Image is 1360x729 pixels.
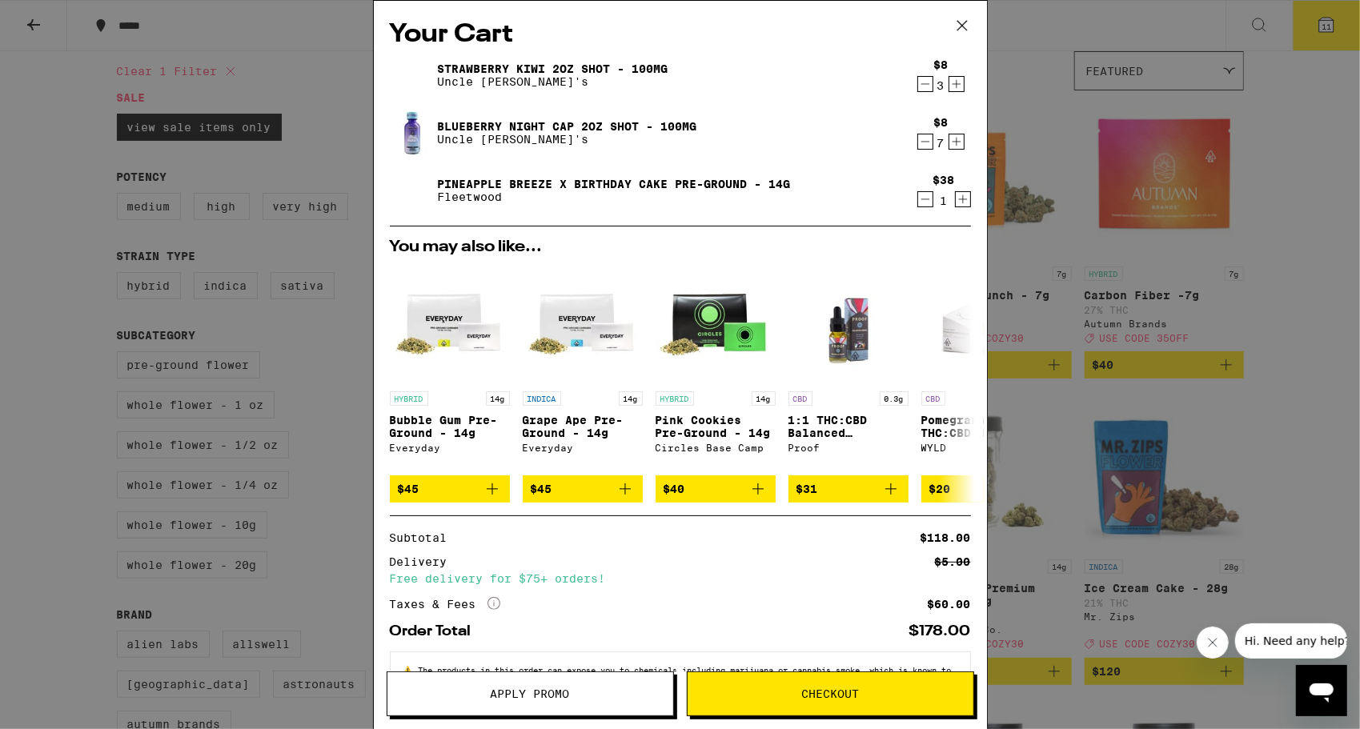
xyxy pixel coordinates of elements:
[788,443,909,453] div: Proof
[390,53,435,98] img: Strawberry Kiwi 2oz Shot - 100mg
[788,475,909,503] button: Add to bag
[917,76,933,92] button: Decrement
[933,137,948,150] div: 7
[438,178,791,190] a: Pineapple Breeze x Birthday Cake Pre-Ground - 14g
[438,75,668,88] p: Uncle [PERSON_NAME]'s
[935,556,971,567] div: $5.00
[949,134,965,150] button: Increment
[390,239,971,255] h2: You may also like...
[491,688,570,699] span: Apply Promo
[921,532,971,543] div: $118.00
[390,532,459,543] div: Subtotal
[921,391,945,406] p: CBD
[921,263,1041,383] img: WYLD - Pomegranate 1:1 THC:CBD Gummies
[921,263,1041,475] a: Open page for Pomegranate 1:1 THC:CBD Gummies from WYLD
[921,475,1041,503] button: Add to bag
[880,391,909,406] p: 0.3g
[398,483,419,495] span: $45
[523,391,561,406] p: INDICA
[403,665,952,694] span: The products in this order can expose you to chemicals including marijuana or cannabis smoke, whi...
[523,475,643,503] button: Add to bag
[921,443,1041,453] div: WYLD
[909,624,971,639] div: $178.00
[664,483,685,495] span: $40
[390,443,510,453] div: Everyday
[933,58,948,71] div: $8
[752,391,776,406] p: 14g
[656,263,776,475] a: Open page for Pink Cookies Pre-Ground - 14g from Circles Base Camp
[390,263,510,475] a: Open page for Bubble Gum Pre-Ground - 14g from Everyday
[656,391,694,406] p: HYBRID
[438,133,697,146] p: Uncle [PERSON_NAME]'s
[933,194,955,207] div: 1
[390,597,500,611] div: Taxes & Fees
[796,483,818,495] span: $31
[801,688,859,699] span: Checkout
[523,263,643,383] img: Everyday - Grape Ape Pre-Ground - 14g
[921,414,1041,439] p: Pomegranate 1:1 THC:CBD Gummies
[1235,623,1347,659] iframe: Message from company
[390,17,971,53] h2: Your Cart
[438,120,697,133] a: Blueberry Night Cap 2oz Shot - 100mg
[390,110,435,155] img: Blueberry Night Cap 2oz Shot - 100mg
[656,475,776,503] button: Add to bag
[917,134,933,150] button: Decrement
[788,263,909,475] a: Open page for 1:1 THC:CBD Balanced Tincture - 300mg from Proof
[523,443,643,453] div: Everyday
[390,556,459,567] div: Delivery
[933,79,948,92] div: 3
[788,263,909,383] img: Proof - 1:1 THC:CBD Balanced Tincture - 300mg
[531,483,552,495] span: $45
[390,475,510,503] button: Add to bag
[949,76,965,92] button: Increment
[656,443,776,453] div: Circles Base Camp
[933,116,948,129] div: $8
[10,11,115,24] span: Hi. Need any help?
[1296,665,1347,716] iframe: Button to launch messaging window
[390,573,971,584] div: Free delivery for $75+ orders!
[403,665,419,675] span: ⚠️
[955,191,971,207] button: Increment
[656,263,776,383] img: Circles Base Camp - Pink Cookies Pre-Ground - 14g
[687,671,974,716] button: Checkout
[390,263,510,383] img: Everyday - Bubble Gum Pre-Ground - 14g
[788,414,909,439] p: 1:1 THC:CBD Balanced Tincture - 300mg
[1197,627,1229,659] iframe: Close message
[438,62,668,75] a: Strawberry Kiwi 2oz Shot - 100mg
[523,414,643,439] p: Grape Ape Pre-Ground - 14g
[928,599,971,610] div: $60.00
[390,168,435,213] img: Pineapple Breeze x Birthday Cake Pre-Ground - 14g
[619,391,643,406] p: 14g
[523,263,643,475] a: Open page for Grape Ape Pre-Ground - 14g from Everyday
[929,483,951,495] span: $20
[933,174,955,186] div: $38
[788,391,812,406] p: CBD
[917,191,933,207] button: Decrement
[390,414,510,439] p: Bubble Gum Pre-Ground - 14g
[438,190,791,203] p: Fleetwood
[656,414,776,439] p: Pink Cookies Pre-Ground - 14g
[486,391,510,406] p: 14g
[390,624,483,639] div: Order Total
[387,671,674,716] button: Apply Promo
